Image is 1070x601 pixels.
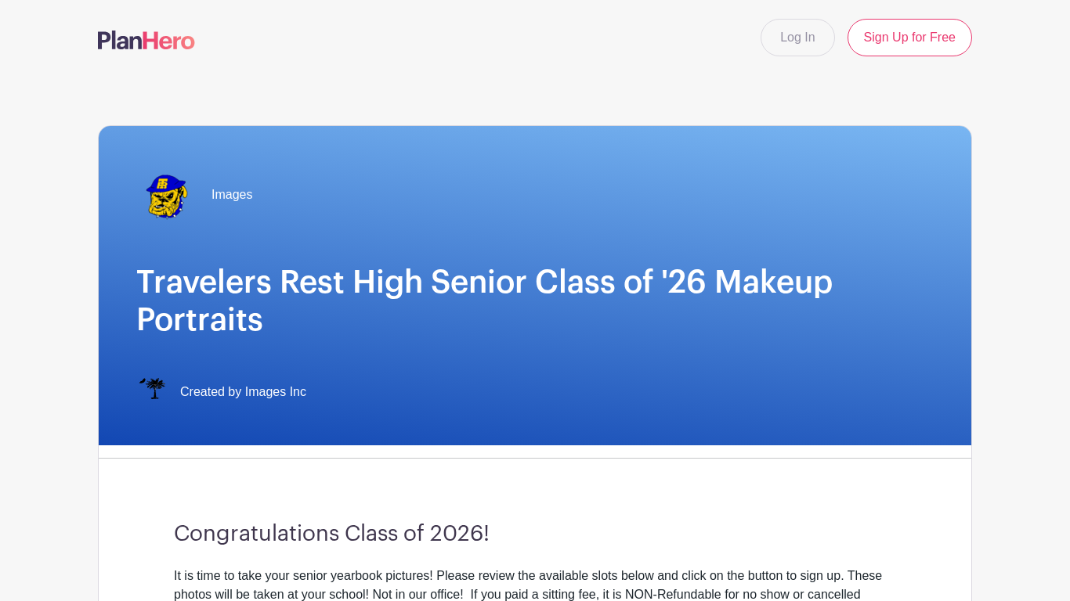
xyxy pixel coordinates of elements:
a: Log In [761,19,834,56]
img: IMAGES%20logo%20transparenT%20PNG%20s.png [136,376,168,408]
h1: Travelers Rest High Senior Class of '26 Makeup Portraits [136,264,934,339]
img: trhs%20transp..png [136,164,199,226]
span: Images [211,185,252,204]
img: logo-507f7623f17ff9eddc593b1ce0a138ce2505c220e1c5a4e2b4648c50719b7d32.svg [98,31,195,49]
span: Created by Images Inc [180,383,306,401]
a: Sign Up for Free [848,19,972,56]
h3: Congratulations Class of 2026! [174,521,896,548]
